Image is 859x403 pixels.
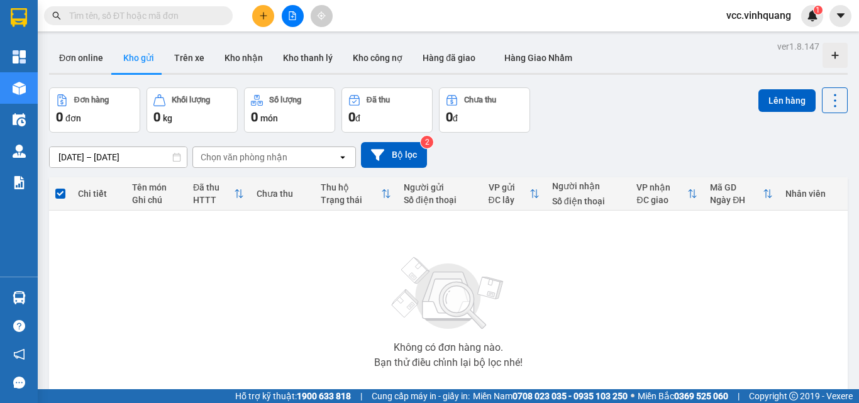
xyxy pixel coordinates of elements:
[446,109,453,124] span: 0
[338,152,348,162] svg: open
[259,11,268,20] span: plus
[513,391,628,401] strong: 0708 023 035 - 0935 103 250
[193,182,234,192] div: Đã thu
[374,358,523,368] div: Bạn thử điều chỉnh lại bộ lọc nhé!
[50,147,187,167] input: Select a date range.
[341,87,433,133] button: Đã thu0đ
[758,89,816,112] button: Lên hàng
[132,195,180,205] div: Ghi chú
[552,181,624,191] div: Người nhận
[187,177,250,211] th: Toggle SortBy
[636,195,687,205] div: ĐC giao
[355,113,360,123] span: đ
[147,87,238,133] button: Khối lượng0kg
[163,113,172,123] span: kg
[251,109,258,124] span: 0
[789,392,798,400] span: copyright
[710,195,763,205] div: Ngày ĐH
[464,96,496,104] div: Chưa thu
[311,5,333,27] button: aim
[113,43,164,73] button: Kho gửi
[172,96,210,104] div: Khối lượng
[13,145,26,158] img: warehouse-icon
[413,43,485,73] button: Hàng đã giao
[372,389,470,403] span: Cung cấp máy in - giấy in:
[785,189,841,199] div: Nhân viên
[473,389,628,403] span: Miền Nam
[823,43,848,68] div: Tạo kho hàng mới
[814,6,823,14] sup: 1
[394,343,503,353] div: Không có đơn hàng nào.
[235,389,351,403] span: Hỗ trợ kỹ thuật:
[13,113,26,126] img: warehouse-icon
[13,320,25,332] span: question-circle
[69,9,218,23] input: Tìm tên, số ĐT hoặc mã đơn
[482,177,546,211] th: Toggle SortBy
[214,43,273,73] button: Kho nhận
[385,250,511,338] img: svg+xml;base64,PHN2ZyBjbGFzcz0ibGlzdC1wbHVnX19zdmciIHhtbG5zPSJodHRwOi8vd3d3LnczLm9yZy8yMDAwL3N2Zy...
[835,10,846,21] span: caret-down
[193,195,234,205] div: HTTT
[13,377,25,389] span: message
[13,50,26,63] img: dashboard-icon
[252,5,274,27] button: plus
[13,176,26,189] img: solution-icon
[13,348,25,360] span: notification
[738,389,740,403] span: |
[244,87,335,133] button: Số lượng0món
[164,43,214,73] button: Trên xe
[404,182,476,192] div: Người gửi
[348,109,355,124] span: 0
[282,5,304,27] button: file-add
[273,43,343,73] button: Kho thanh lý
[343,43,413,73] button: Kho công nợ
[489,195,529,205] div: ĐC lấy
[52,11,61,20] span: search
[78,189,119,199] div: Chi tiết
[56,109,63,124] span: 0
[269,96,301,104] div: Số lượng
[201,151,287,163] div: Chọn văn phòng nhận
[11,8,27,27] img: logo-vxr
[367,96,390,104] div: Đã thu
[439,87,530,133] button: Chưa thu0đ
[636,182,687,192] div: VP nhận
[829,5,851,27] button: caret-down
[638,389,728,403] span: Miền Bắc
[504,53,572,63] span: Hàng Giao Nhầm
[260,113,278,123] span: món
[321,195,381,205] div: Trạng thái
[816,6,820,14] span: 1
[631,394,635,399] span: ⚪️
[489,182,529,192] div: VP gửi
[13,82,26,95] img: warehouse-icon
[65,113,81,123] span: đơn
[361,142,427,168] button: Bộ lọc
[257,189,308,199] div: Chưa thu
[132,182,180,192] div: Tên món
[74,96,109,104] div: Đơn hàng
[777,40,819,53] div: ver 1.8.147
[552,196,624,206] div: Số điện thoại
[674,391,728,401] strong: 0369 525 060
[49,43,113,73] button: Đơn online
[453,113,458,123] span: đ
[807,10,818,21] img: icon-new-feature
[49,87,140,133] button: Đơn hàng0đơn
[421,136,433,148] sup: 2
[13,291,26,304] img: warehouse-icon
[710,182,763,192] div: Mã GD
[314,177,397,211] th: Toggle SortBy
[404,195,476,205] div: Số điện thoại
[704,177,779,211] th: Toggle SortBy
[297,391,351,401] strong: 1900 633 818
[360,389,362,403] span: |
[716,8,801,23] span: vcc.vinhquang
[317,11,326,20] span: aim
[288,11,297,20] span: file-add
[153,109,160,124] span: 0
[630,177,704,211] th: Toggle SortBy
[321,182,381,192] div: Thu hộ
